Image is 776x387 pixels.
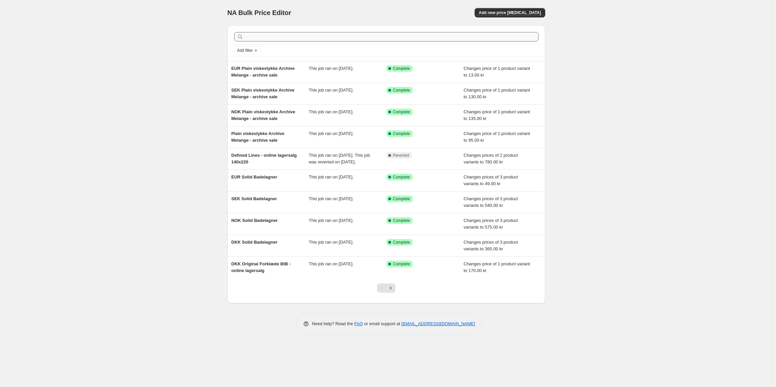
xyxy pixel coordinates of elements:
button: Next [386,283,395,293]
span: Complete [393,240,410,245]
span: This job ran on [DATE]. [309,109,354,114]
span: Complete [393,218,410,223]
span: This job ran on [DATE]. [309,261,354,266]
span: Need help? Read the [312,321,355,326]
span: Plain viskestykke Archive Melange - archive sale [231,131,285,143]
span: Changes prices of 3 product variants to 49.00 kr [464,174,518,186]
span: This job ran on [DATE]. [309,196,354,201]
span: This job ran on [DATE]. This job was reverted on [DATE]. [309,153,370,164]
span: NOK Solid Badelagner [231,218,278,223]
span: Complete [393,174,410,180]
span: or email support at [363,321,401,326]
span: Changes prices of 3 product variants to 575.00 kr [464,218,518,230]
span: This job ran on [DATE]. [309,174,354,179]
span: NA Bulk Price Editor [227,9,291,16]
span: This job ran on [DATE]. [309,66,354,71]
nav: Pagination [377,283,395,293]
span: DKK Original Forklæde BtB - online lagersalg [231,261,291,273]
button: Add filter [234,46,261,54]
a: [EMAIL_ADDRESS][DOMAIN_NAME] [401,321,475,326]
span: SEK Plain viskestykke Archive Melange - archive sale [231,88,295,99]
span: Changes price of 1 product variant to 170.00 kr [464,261,530,273]
span: Add new price [MEDICAL_DATA] [479,10,541,15]
span: This job ran on [DATE]. [309,240,354,245]
span: Changes price of 1 product variant to 130.00 kr [464,88,530,99]
span: Complete [393,261,410,267]
span: EUR Solid Badelagner [231,174,277,179]
a: FAQ [354,321,363,326]
span: Changes prices of 3 product variants to 540.00 kr [464,196,518,208]
span: EUR Plain viskestykke Archive Melange - archive sale [231,66,295,78]
span: SEK Solid Badelagner [231,196,277,201]
span: Changes prices of 3 product variants to 365.00 kr [464,240,518,251]
span: Changes price of 1 product variant to 13.00 kr [464,66,530,78]
span: DKK Solid Badelagner [231,240,278,245]
span: Complete [393,131,410,136]
span: Reverted [393,153,409,158]
button: Add new price [MEDICAL_DATA] [475,8,545,17]
span: Defined Lines - online lagersalg 140x220 [231,153,297,164]
span: Complete [393,109,410,115]
span: Complete [393,88,410,93]
span: Changes prices of 2 product variants to 780.00 kr [464,153,518,164]
span: Changes price of 1 product variant to 95.00 kr [464,131,530,143]
span: This job ran on [DATE]. [309,218,354,223]
span: Add filter [237,48,253,53]
span: Changes price of 1 product variant to 135.00 kr [464,109,530,121]
span: This job ran on [DATE]. [309,131,354,136]
span: This job ran on [DATE]. [309,88,354,93]
span: NOK Plain viskestykke Archive Melange - archive sale [231,109,295,121]
span: Complete [393,66,410,71]
span: Complete [393,196,410,202]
